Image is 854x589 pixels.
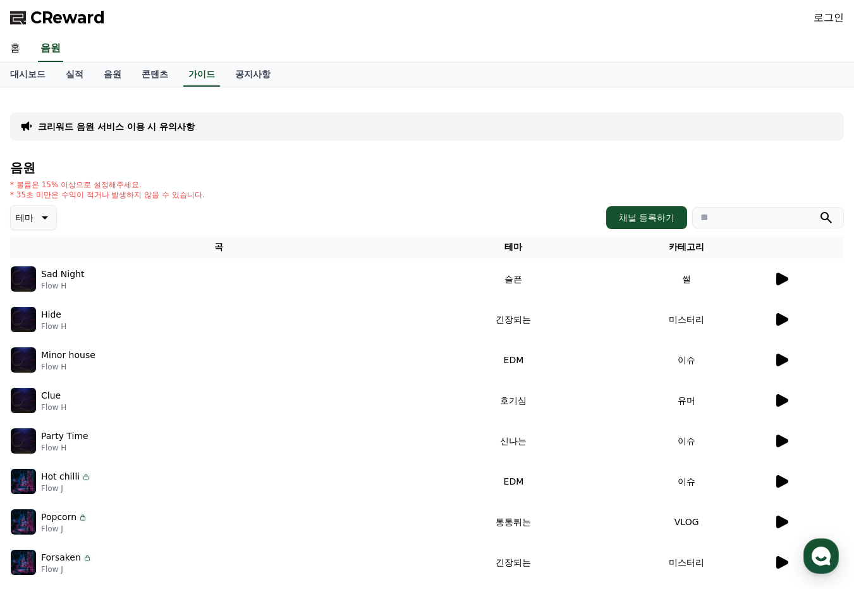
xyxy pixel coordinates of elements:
th: 테마 [427,235,601,259]
th: 카테고리 [600,235,773,259]
a: 공지사항 [225,63,281,87]
p: Hide [41,308,61,321]
span: 설정 [195,420,210,430]
p: Hot chilli [41,470,80,483]
td: 미스터리 [600,299,773,340]
img: music [11,509,36,535]
a: 음원 [38,35,63,62]
td: 슬픈 [427,259,601,299]
p: Sad Night [41,268,84,281]
a: 실적 [56,63,94,87]
p: Flow J [41,564,92,574]
p: Flow H [41,362,95,372]
td: 썰 [600,259,773,299]
p: * 35초 미만은 수익이 적거나 발생하지 않을 수 있습니다. [10,190,205,200]
td: 긴장되는 [427,299,601,340]
span: 홈 [40,420,47,430]
a: 로그인 [814,10,844,25]
a: 콘텐츠 [131,63,178,87]
th: 곡 [10,235,427,259]
a: 크리워드 음원 서비스 이용 시 유의사항 [38,120,195,133]
td: 이슈 [600,421,773,461]
p: Popcorn [41,511,76,524]
button: 테마 [10,205,57,230]
td: 이슈 [600,461,773,502]
td: 긴장되는 [427,542,601,583]
p: Flow H [41,321,66,332]
td: EDM [427,340,601,380]
td: 미스터리 [600,542,773,583]
img: music [11,428,36,454]
p: Forsaken [41,551,81,564]
p: Flow J [41,483,91,493]
button: 채널 등록하기 [606,206,687,229]
td: EDM [427,461,601,502]
p: Minor house [41,349,95,362]
td: 통통튀는 [427,502,601,542]
a: CReward [10,8,105,28]
a: 홈 [4,401,83,433]
td: 유머 [600,380,773,421]
td: VLOG [600,502,773,542]
img: music [11,388,36,413]
p: Clue [41,389,61,402]
td: 신나는 [427,421,601,461]
p: Party Time [41,430,88,443]
img: music [11,347,36,373]
td: 이슈 [600,340,773,380]
a: 가이드 [183,63,220,87]
span: CReward [30,8,105,28]
img: music [11,469,36,494]
p: 테마 [16,209,34,226]
span: 대화 [116,421,131,431]
a: 설정 [163,401,243,433]
p: Flow H [41,281,84,291]
img: music [11,266,36,292]
h4: 음원 [10,161,844,175]
img: music [11,550,36,575]
img: music [11,307,36,332]
p: Flow H [41,402,66,412]
td: 호기심 [427,380,601,421]
p: Flow J [41,524,88,534]
a: 대화 [83,401,163,433]
p: Flow H [41,443,88,453]
a: 음원 [94,63,131,87]
p: * 볼륨은 15% 이상으로 설정해주세요. [10,180,205,190]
